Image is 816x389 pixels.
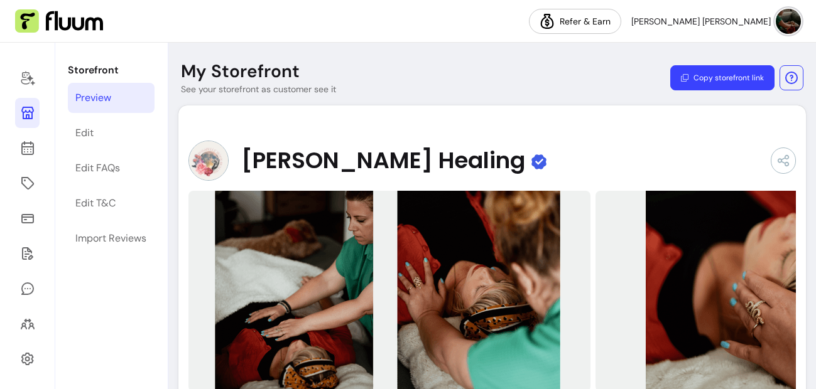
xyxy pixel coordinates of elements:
[776,9,801,34] img: avatar
[15,98,40,128] a: Storefront
[75,196,116,211] div: Edit T&C
[15,168,40,198] a: Offerings
[188,141,229,181] img: Provider image
[68,63,155,78] p: Storefront
[631,15,771,28] span: [PERSON_NAME] [PERSON_NAME]
[529,9,621,34] a: Refer & Earn
[15,309,40,339] a: Clients
[75,161,120,176] div: Edit FAQs
[68,223,155,253] a: Import Reviews
[670,65,775,90] button: Copy storefront link
[15,344,40,374] a: Settings
[241,148,525,173] span: [PERSON_NAME] Healing
[15,63,40,93] a: Home
[68,153,155,183] a: Edit FAQs
[15,203,40,233] a: Sales
[75,125,94,141] div: Edit
[68,118,155,148] a: Edit
[68,83,155,113] a: Preview
[68,188,155,218] a: Edit T&C
[75,90,111,105] div: Preview
[15,133,40,163] a: Calendar
[181,83,336,95] p: See your storefront as customer see it
[15,274,40,304] a: My Messages
[15,9,103,33] img: Fluum Logo
[15,238,40,269] a: Forms
[631,9,801,34] button: avatar[PERSON_NAME] [PERSON_NAME]
[181,60,300,83] p: My Storefront
[75,231,146,246] div: Import Reviews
